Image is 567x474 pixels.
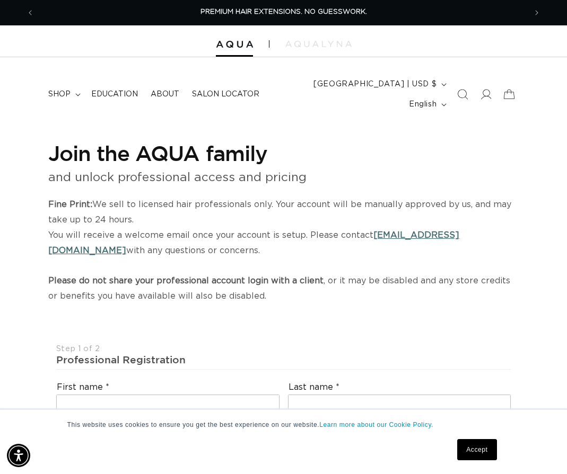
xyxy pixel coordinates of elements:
iframe: Chat Widget [423,360,567,474]
button: [GEOGRAPHIC_DATA] | USD $ [307,74,451,94]
p: and unlock professional access and pricing [48,167,519,189]
span: About [151,90,179,99]
p: This website uses cookies to ensure you get the best experience on our website. [67,420,500,430]
label: First name [57,382,109,393]
button: Previous announcement [19,3,42,23]
button: Next announcement [525,3,548,23]
a: Learn more about our Cookie Policy. [319,421,433,428]
div: Step 1 of 2 [56,344,511,354]
a: [EMAIL_ADDRESS][DOMAIN_NAME] [48,231,459,255]
p: We sell to licensed hair professionals only. Your account will be manually approved by us, and ma... [48,197,519,304]
summary: shop [42,83,85,105]
a: About [144,83,186,105]
div: Accessibility Menu [7,444,30,467]
a: Salon Locator [186,83,266,105]
strong: Fine Print: [48,200,92,209]
span: English [409,99,437,110]
h1: Join the AQUA family [48,139,519,167]
a: Education [85,83,144,105]
img: aqualyna.com [285,41,352,47]
div: Professional Registration [56,353,511,366]
span: Salon Locator [192,90,259,99]
img: Aqua Hair Extensions [216,41,253,48]
label: Last name [289,382,339,393]
button: English [403,94,451,114]
span: shop [48,90,71,99]
span: PREMIUM HAIR EXTENSIONS. NO GUESSWORK. [200,8,367,15]
strong: Please do not share your professional account login with a client [48,276,324,285]
summary: Search [451,83,474,106]
span: Education [91,90,138,99]
span: [GEOGRAPHIC_DATA] | USD $ [313,79,437,90]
